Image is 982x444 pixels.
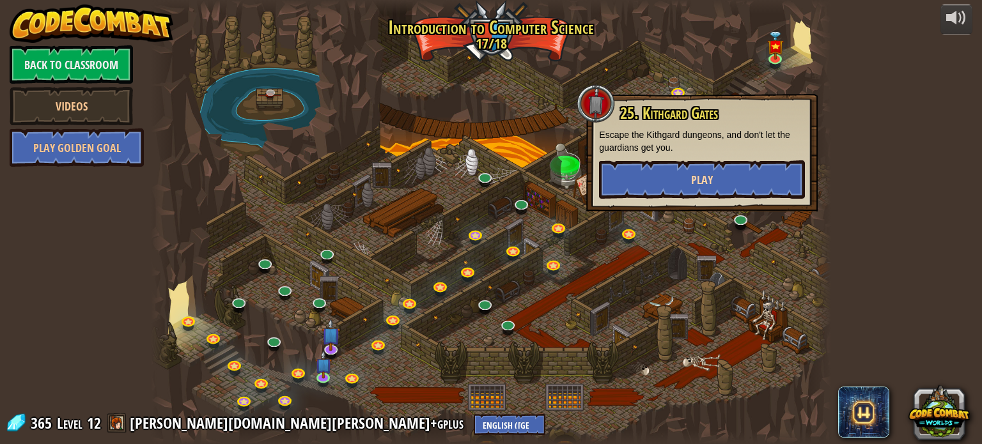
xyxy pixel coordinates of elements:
[31,413,56,433] span: 365
[10,4,173,43] img: CodeCombat - Learn how to code by playing a game
[315,350,332,379] img: level-banner-unstarted-subscriber.png
[57,413,82,434] span: Level
[620,102,718,124] span: 25. Kithgard Gates
[130,413,467,433] a: [PERSON_NAME][DOMAIN_NAME][PERSON_NAME]+gplus
[599,128,805,154] p: Escape the Kithgard dungeons, and don't let the guardians get you.
[691,172,713,188] span: Play
[10,128,144,167] a: Play Golden Goal
[10,45,133,84] a: Back to Classroom
[767,31,784,60] img: level-banner-special.png
[940,4,972,34] button: Adjust volume
[87,413,101,433] span: 12
[322,318,340,351] img: level-banner-unstarted-subscriber.png
[10,87,133,125] a: Videos
[599,160,805,199] button: Play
